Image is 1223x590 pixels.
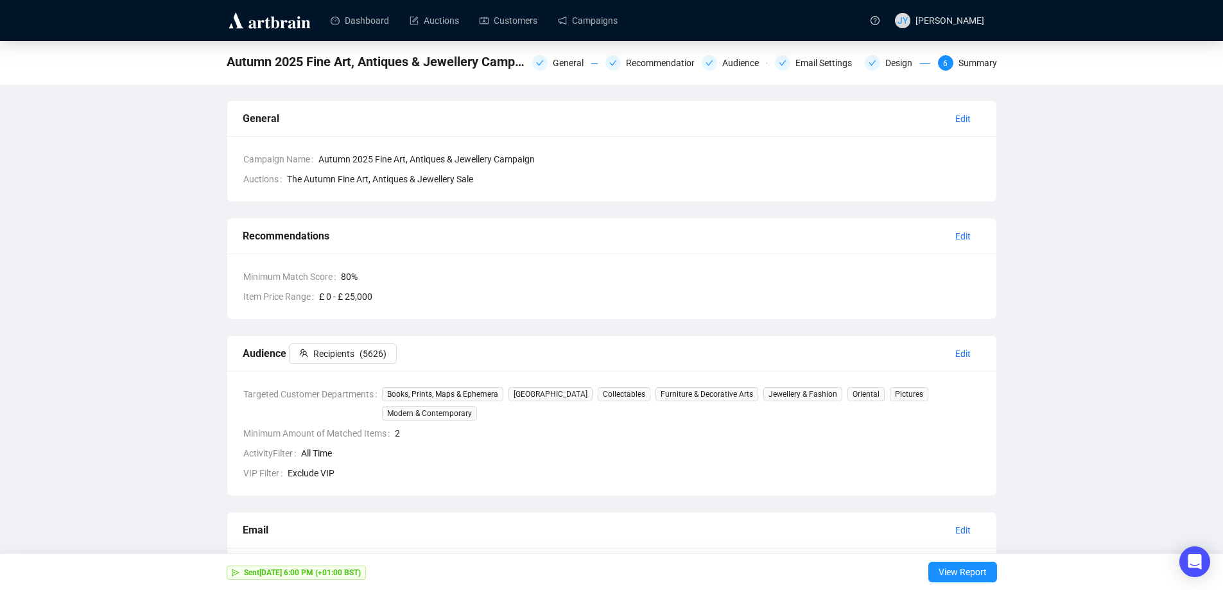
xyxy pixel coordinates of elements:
span: Recipients [313,347,354,361]
span: [PERSON_NAME] [915,15,984,26]
span: check [869,59,876,67]
span: Furniture & Decorative Arts [655,387,758,401]
div: Audience [722,55,767,71]
div: Email [243,522,945,538]
span: Minimum Match Score [243,270,341,284]
span: Edit [955,112,971,126]
div: Recommendations [605,55,694,71]
div: Recommendations [243,228,945,244]
span: Edit [955,229,971,243]
span: Modern & Contemporary [382,406,477,421]
span: Auctions [243,172,287,186]
span: Audience [243,347,397,360]
span: Autumn 2025 Fine Art, Antiques & Jewellery Campaign [318,152,981,166]
button: Edit [945,520,981,541]
span: Edit [955,347,971,361]
span: Oriental [847,387,885,401]
div: Email Settings [795,55,860,71]
div: Recommendations [626,55,709,71]
span: Autumn 2025 Fine Art, Antiques & Jewellery Campaign [227,51,525,72]
div: General [553,55,591,71]
span: £ 0 - £ 25,000 [319,290,981,304]
span: ActivityFilter [243,446,301,460]
div: Summary [958,55,997,71]
div: Open Intercom Messenger [1179,546,1210,577]
span: question-circle [871,16,880,25]
div: Audience [702,55,767,71]
button: Edit [945,343,981,364]
span: Item Price Range [243,290,319,304]
span: The Autumn Fine Art, Antiques & Jewellery Sale [287,172,473,186]
span: team [299,349,308,358]
div: 6Summary [938,55,997,71]
span: send [232,569,239,577]
span: Books, Prints, Maps & Ephemera [382,387,503,401]
div: Design [865,55,930,71]
div: Email Settings [775,55,857,71]
span: check [536,59,544,67]
div: General [243,110,945,126]
span: Exclude VIP [288,466,981,480]
button: View Report [928,562,997,582]
span: Jewellery & Fashion [763,387,842,401]
div: General [532,55,598,71]
button: Recipients(5626) [289,343,397,364]
strong: Sent [DATE] 6:00 PM (+01:00 BST) [244,568,361,577]
span: check [779,59,786,67]
a: Customers [480,4,537,37]
span: Targeted Customer Departments [243,387,382,421]
a: Auctions [410,4,459,37]
span: ( 5626 ) [360,347,386,361]
span: Pictures [890,387,928,401]
a: Campaigns [558,4,618,37]
span: 80 % [341,270,981,284]
span: 6 [943,59,948,68]
span: JY [898,13,908,28]
button: Edit [945,108,981,129]
span: Collectables [598,387,650,401]
span: check [609,59,617,67]
a: Dashboard [331,4,389,37]
button: Edit [945,226,981,247]
span: check [706,59,713,67]
span: [GEOGRAPHIC_DATA] [508,387,593,401]
span: 2 [395,426,981,440]
span: VIP Filter [243,466,288,480]
span: Campaign Name [243,152,318,166]
span: Minimum Amount of Matched Items [243,426,395,440]
img: logo [227,10,313,31]
span: Edit [955,523,971,537]
span: All Time [301,446,981,460]
div: Design [885,55,920,71]
span: View Report [939,554,987,590]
